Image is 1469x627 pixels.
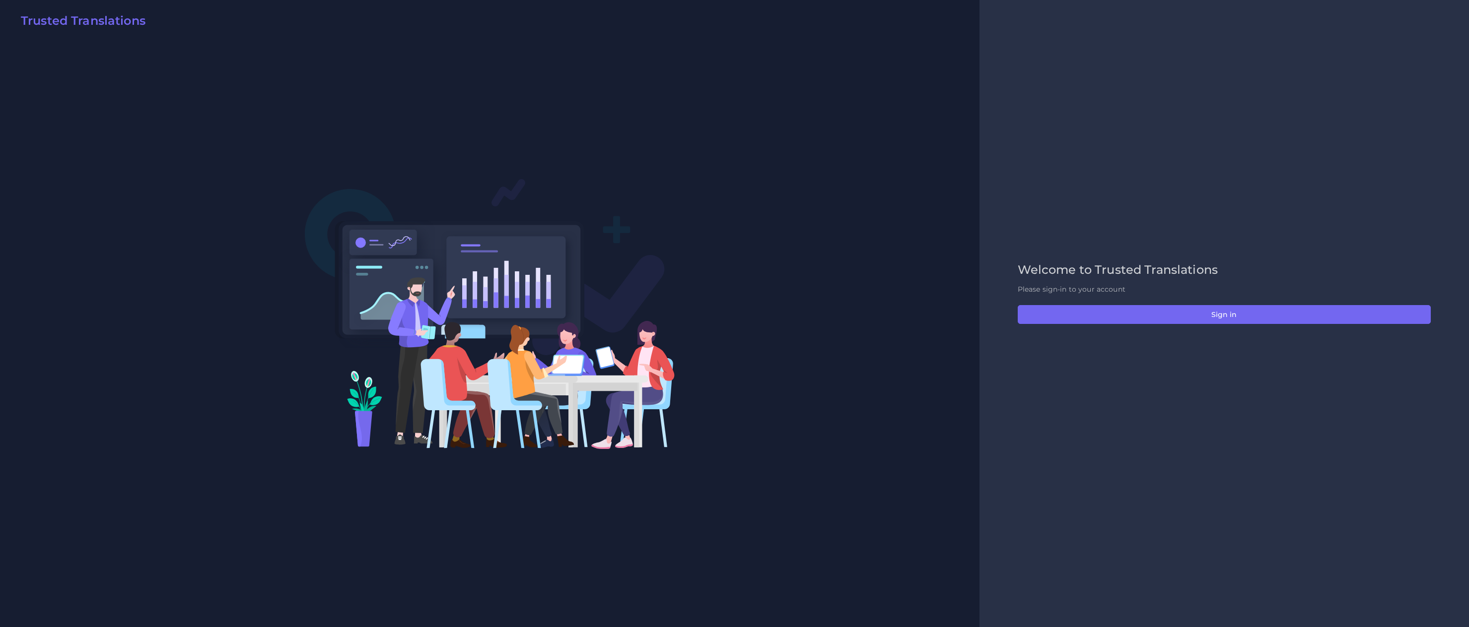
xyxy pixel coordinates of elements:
[21,14,145,28] h2: Trusted Translations
[1018,305,1431,324] button: Sign in
[304,178,675,449] img: Login V2
[1018,284,1431,295] p: Please sign-in to your account
[14,14,145,32] a: Trusted Translations
[1018,263,1431,277] h2: Welcome to Trusted Translations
